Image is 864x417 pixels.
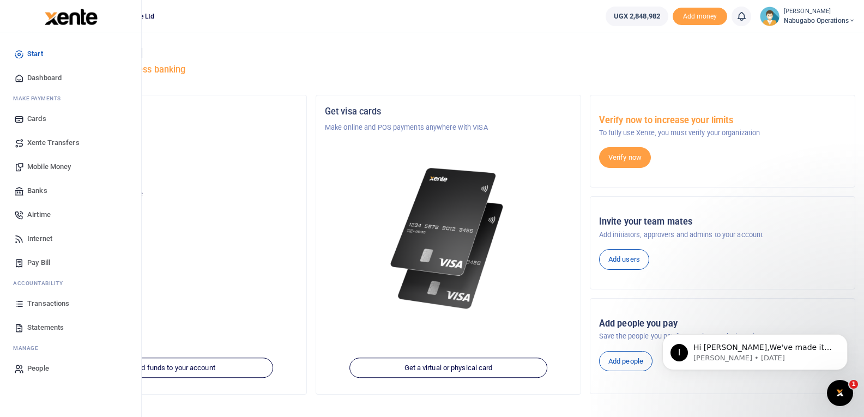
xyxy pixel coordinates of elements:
[51,202,298,213] h5: UGX 2,848,982
[27,185,47,196] span: Banks
[41,64,855,75] h5: Welcome to better business banking
[599,115,846,126] h5: Verify now to increase your limits
[27,257,50,268] span: Pay Bill
[599,216,846,227] h5: Invite your team mates
[599,318,846,329] h5: Add people you pay
[9,90,132,107] li: M
[386,159,510,318] img: xente-_physical_cards.png
[27,72,62,83] span: Dashboard
[827,380,853,406] iframe: Intercom live chat
[599,351,652,372] a: Add people
[599,229,846,240] p: Add initiators, approvers and admins to your account
[599,249,649,270] a: Add users
[27,209,51,220] span: Airtime
[599,147,651,168] a: Verify now
[9,203,132,227] a: Airtime
[760,7,780,26] img: profile-user
[9,131,132,155] a: Xente Transfers
[9,356,132,380] a: People
[45,9,98,25] img: logo-large
[9,66,132,90] a: Dashboard
[9,227,132,251] a: Internet
[75,358,274,378] a: Add funds to your account
[9,42,132,66] a: Start
[51,165,298,176] p: Nabugabo operations
[601,7,673,26] li: Wallet ballance
[21,279,63,287] span: countability
[41,47,855,59] h4: Hello [PERSON_NAME]
[47,32,186,84] span: Hi [PERSON_NAME],We've made it easier to get support! Use this chat to connect with our team in r...
[27,49,43,59] span: Start
[849,380,858,389] span: 1
[325,106,572,117] h5: Get visa cards
[599,331,846,342] p: Save the people you pay frequently to make it easier
[19,344,39,352] span: anage
[9,251,132,275] a: Pay Bill
[9,292,132,316] a: Transactions
[9,340,132,356] li: M
[9,107,132,131] a: Cards
[51,189,298,200] p: Your current account balance
[673,8,727,26] li: Toup your wallet
[9,275,132,292] li: Ac
[760,7,855,26] a: profile-user [PERSON_NAME] Nabugabo operations
[646,311,864,388] iframe: Intercom notifications message
[51,148,298,159] h5: Account
[349,358,548,378] a: Get a virtual or physical card
[9,316,132,340] a: Statements
[784,7,855,16] small: [PERSON_NAME]
[614,11,660,22] span: UGX 2,848,982
[673,8,727,26] span: Add money
[27,233,52,244] span: Internet
[27,137,80,148] span: Xente Transfers
[673,11,727,20] a: Add money
[784,16,855,26] span: Nabugabo operations
[47,42,188,52] p: Message from Ibrahim, sent 2d ago
[19,94,61,102] span: ake Payments
[51,122,298,133] p: Namirembe Guest House Ltd
[51,106,298,117] h5: Organization
[27,161,71,172] span: Mobile Money
[27,113,46,124] span: Cards
[27,363,49,374] span: People
[599,128,846,138] p: To fully use Xente, you must verify your organization
[9,179,132,203] a: Banks
[9,155,132,179] a: Mobile Money
[325,122,572,133] p: Make online and POS payments anywhere with VISA
[27,322,64,333] span: Statements
[606,7,668,26] a: UGX 2,848,982
[27,298,69,309] span: Transactions
[44,12,98,20] a: logo-small logo-large logo-large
